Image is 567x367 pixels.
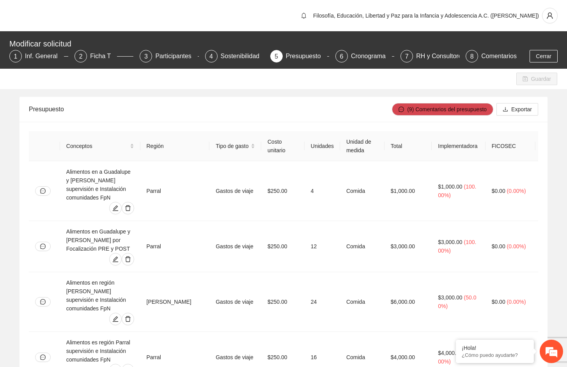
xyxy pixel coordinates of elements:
p: ¿Cómo puedo ayudarte? [462,352,528,358]
th: Unidades [305,131,340,161]
div: Alimentos en Guadalupe y [PERSON_NAME] por Focalización PRE y POST [66,227,134,253]
span: message [40,188,46,194]
span: message [399,107,404,113]
div: Sostenibilidad [221,50,266,62]
button: message [35,297,51,306]
button: Cerrar [530,50,558,62]
div: 5Presupuesto [270,50,329,62]
div: Alimentos en a Guadalupe y [PERSON_NAME] supervisión e Instalación comunidades FpN [66,167,134,202]
div: Presupuesto [286,50,327,62]
div: 1Inf. General [9,50,68,62]
div: 6Cronograma [335,50,394,62]
button: edit [109,202,122,214]
td: Parral [140,161,210,221]
span: $4,000.00 [438,350,462,356]
span: delete [122,256,134,262]
div: Alimentos en región [PERSON_NAME] supervisión e Instalación comunidades FpN [66,278,134,313]
button: delete [122,202,134,214]
span: Filosofía, Educación, Libertad y Paz para la Infancia y Adolescencia A.C. ([PERSON_NAME]) [313,12,539,19]
td: 24 [305,272,340,332]
div: RH y Consultores [416,50,471,62]
div: Presupuesto [29,98,392,120]
div: Cronograma [351,50,392,62]
span: $1,000.00 [438,183,462,190]
td: 4 [305,161,340,221]
td: Gastos de viaje [209,161,261,221]
button: delete [122,313,134,325]
span: 4 [209,53,213,60]
span: 1 [14,53,18,60]
button: user [542,8,558,23]
div: 8Comentarios [466,50,517,62]
span: Exportar [511,105,532,114]
span: $0.00 [492,188,505,194]
div: Alimentos es región Parral supervisión e Instalación comunidades FpN [66,338,134,364]
div: Modificar solicitud [9,37,553,50]
td: Parral [140,221,210,272]
div: 7RH y Consultores [400,50,459,62]
span: bell [298,12,310,19]
div: Participantes [155,50,198,62]
td: Comida [340,272,384,332]
button: bell [298,9,310,22]
span: 6 [340,53,343,60]
span: message [40,355,46,360]
span: (9) Comentarios del presupuesto [407,105,487,114]
td: Comida [340,221,384,272]
span: ( 0.00% ) [507,299,526,305]
span: 5 [275,53,278,60]
span: Cerrar [536,52,551,61]
span: delete [122,205,134,211]
td: $1,000.00 [384,161,432,221]
th: Costo unitario [261,131,305,161]
div: 2Ficha T [74,50,133,62]
td: $250.00 [261,161,305,221]
span: $0.00 [492,299,505,305]
td: $3,000.00 [384,221,432,272]
td: $6,000.00 [384,272,432,332]
span: ( 0.00% ) [507,188,526,194]
span: 7 [405,53,409,60]
span: delete [122,316,134,322]
button: message(9) Comentarios del presupuesto [392,103,493,116]
button: edit [109,253,122,265]
button: message [35,242,51,251]
span: message [40,299,46,305]
td: $250.00 [261,221,305,272]
th: FICOSEC [485,131,535,161]
button: downloadExportar [496,103,538,116]
td: Comida [340,161,384,221]
td: 12 [305,221,340,272]
span: user [542,12,557,19]
button: delete [122,253,134,265]
span: $0.00 [492,243,505,249]
div: Inf. General [25,50,64,62]
div: 3Participantes [140,50,198,62]
span: edit [110,205,121,211]
div: Comentarios [481,50,517,62]
button: edit [109,313,122,325]
div: ¡Hola! [462,345,528,351]
button: message [35,353,51,362]
span: download [503,107,508,113]
span: Conceptos [66,142,128,150]
span: 3 [144,53,148,60]
span: edit [110,316,121,322]
th: Implementadora [432,131,485,161]
span: 8 [470,53,474,60]
span: Tipo de gasto [216,142,249,150]
button: saveGuardar [516,73,557,85]
span: ( 0.00% ) [507,243,526,249]
span: $3,000.00 [438,294,462,301]
span: 2 [79,53,83,60]
td: Gastos de viaje [209,221,261,272]
span: $3,000.00 [438,239,462,245]
span: message [40,244,46,249]
button: message [35,186,51,196]
th: Total [384,131,432,161]
th: Tipo de gasto [209,131,261,161]
span: edit [110,256,121,262]
th: Unidad de medida [340,131,384,161]
td: Gastos de viaje [209,272,261,332]
td: [PERSON_NAME] [140,272,210,332]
